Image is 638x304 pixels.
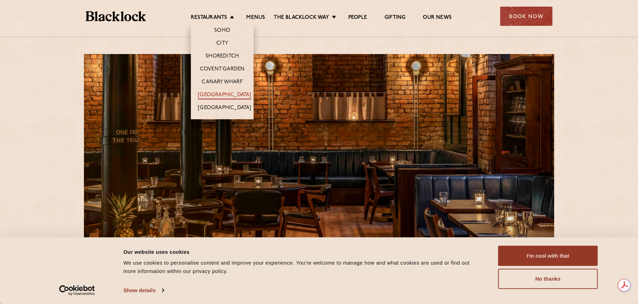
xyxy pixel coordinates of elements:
div: Our website uses cookies [123,248,482,256]
button: No thanks [498,269,598,289]
a: Show details [123,285,164,296]
a: Gifting [384,14,405,22]
a: [GEOGRAPHIC_DATA] [198,92,251,99]
button: I'm cool with that [498,246,598,266]
a: Usercentrics Cookiebot - opens in a new window [47,285,108,296]
a: Restaurants [191,14,227,22]
a: Shoreditch [205,53,239,61]
a: People [348,14,367,22]
a: The Blacklock Way [274,14,329,22]
a: Soho [214,27,230,35]
div: Book Now [500,7,552,26]
a: Menus [246,14,265,22]
a: Covent Garden [200,66,245,74]
div: We use cookies to personalise content and improve your experience. You're welcome to manage how a... [123,259,482,275]
a: [GEOGRAPHIC_DATA] [198,105,251,112]
a: Canary Wharf [202,79,242,86]
img: BL_Textured_Logo-footer-cropped.svg [86,11,146,21]
a: City [216,40,228,48]
a: Our News [423,14,452,22]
